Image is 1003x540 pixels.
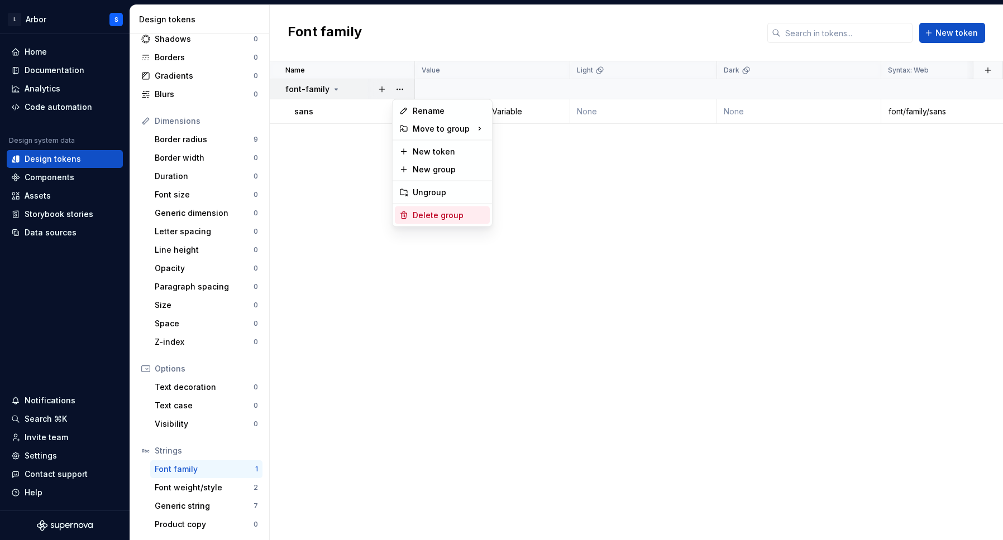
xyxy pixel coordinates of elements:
div: New token [413,146,485,157]
div: Ungroup [413,187,485,198]
div: Delete group [413,210,485,221]
div: Move to group [395,120,490,138]
div: Rename [413,105,485,117]
div: New group [413,164,485,175]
